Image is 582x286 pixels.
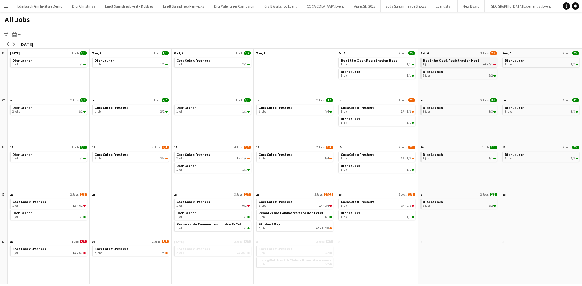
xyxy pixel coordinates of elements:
span: 0/2 [407,204,411,208]
span: 12 [338,98,341,102]
span: 1/1 [412,169,414,171]
span: 0/4 [242,251,247,255]
span: 4/4 [326,98,333,102]
span: LivingWell Health Clubs x Brand Awareness [259,258,332,262]
span: 1/1 [412,122,414,124]
span: 1/1 [407,121,411,125]
span: 3 Jobs [234,192,242,196]
span: Fri, 5 [338,51,345,55]
span: 1 job [176,226,182,230]
span: 15 [10,145,13,149]
span: Dior Launch [12,152,32,157]
span: Dior Launch [341,69,361,74]
span: 18 [256,145,259,149]
span: 1/1 [407,215,411,219]
span: 14 [502,98,505,102]
span: Student Day [259,222,280,226]
span: 1 job [176,110,182,113]
span: CocaCola x Freshers [95,105,128,110]
span: 2/3 [408,98,415,102]
a: CocaCola x Freshers3 jobs3A•1/6 [176,152,250,160]
div: 37 [0,96,8,143]
span: Thu, 4 [256,51,265,55]
span: 1 job [341,74,347,77]
a: Dior Launch1 job1/1 [176,210,250,219]
span: 20 [420,145,423,149]
button: Lindt Sampling x Fenwicks [158,0,209,12]
span: 1 job [12,215,18,219]
span: 2 jobs [259,157,266,160]
span: Tue, 2 [92,51,101,55]
span: Sat, 6 [420,51,429,55]
span: 2/2 [576,158,578,159]
span: 1/1 [490,146,497,149]
span: 1/6 [242,157,247,160]
span: 1/1 [162,51,169,55]
span: Beat the Geek Registration Host [341,58,397,63]
span: 3/3 [490,98,497,102]
button: Dior Christmas [67,0,100,12]
span: CocaCola x Freshers [176,247,210,251]
span: 1 job [95,110,101,113]
a: CocaCola x Freshers2 jobs4/4 [259,105,332,113]
span: 1/1 [83,64,86,65]
span: 1 job [341,110,347,113]
a: CocaCola x Freshers2 jobs1/4 [259,152,332,160]
span: Dior Launch [176,105,196,110]
span: Dior Launch [423,69,443,74]
span: 17 [174,145,177,149]
div: • [423,63,496,66]
a: CocaCola x Freshers2 jobs2/4 [95,152,168,160]
span: 1 job [176,204,182,208]
span: Wed, 3 [174,51,183,55]
span: 1 Job [236,98,242,102]
span: CocaCola x Freshers [341,199,374,204]
span: Dior Launch [341,117,361,121]
span: Beat the Geek Registration Host [423,58,479,63]
span: 10 [174,98,177,102]
span: 0/1 [493,64,496,65]
span: 1 job [176,215,182,219]
span: 2 jobs [505,63,512,66]
span: 1 job [95,63,101,66]
span: 2 Jobs [480,192,489,196]
span: Dior Launch [12,105,32,110]
span: 2A [316,226,319,230]
span: 1A [401,157,404,160]
button: Soda Stream Trade Shows [381,0,431,12]
span: 1 job [341,215,347,219]
span: 2 Jobs [399,192,407,196]
span: 2 Jobs [563,145,571,149]
div: • [341,110,414,113]
span: 4/4 [325,110,329,113]
span: Sun, 7 [502,51,511,55]
span: 1/1 [412,75,414,77]
span: 1/2 [407,157,411,160]
span: CocaCola x Freshers [12,199,46,204]
span: 24 [174,192,177,196]
span: 1/2 [412,158,414,159]
span: CocaCola x Freshers [176,152,210,157]
span: [DATE] [10,51,20,55]
span: 1/6 [247,158,250,159]
span: CocaCola x Freshers [259,105,292,110]
span: Dior Launch [505,152,525,157]
a: Dior Launch2 jobs2/2 [423,69,496,77]
span: CocaCola x Freshers [259,199,292,204]
span: 2/2 [572,146,579,149]
span: Remarkable Commerce x London ExCel [259,211,323,215]
span: 0/2 [242,204,247,208]
span: 2 jobs [423,204,430,208]
span: 3/3 [576,111,578,113]
span: 1/4 [160,251,165,255]
span: 2/2 [408,51,415,55]
span: 1/1 [325,215,329,219]
span: 3 jobs [176,157,184,160]
span: 1 job [176,168,182,172]
span: 27 [420,192,423,196]
span: 0/2 [79,204,83,208]
div: • [259,204,332,208]
a: CocaCola x Freshers2 jobs2A•0/4 [176,246,250,255]
span: 3/3 [571,110,575,113]
span: 1A [73,204,76,208]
